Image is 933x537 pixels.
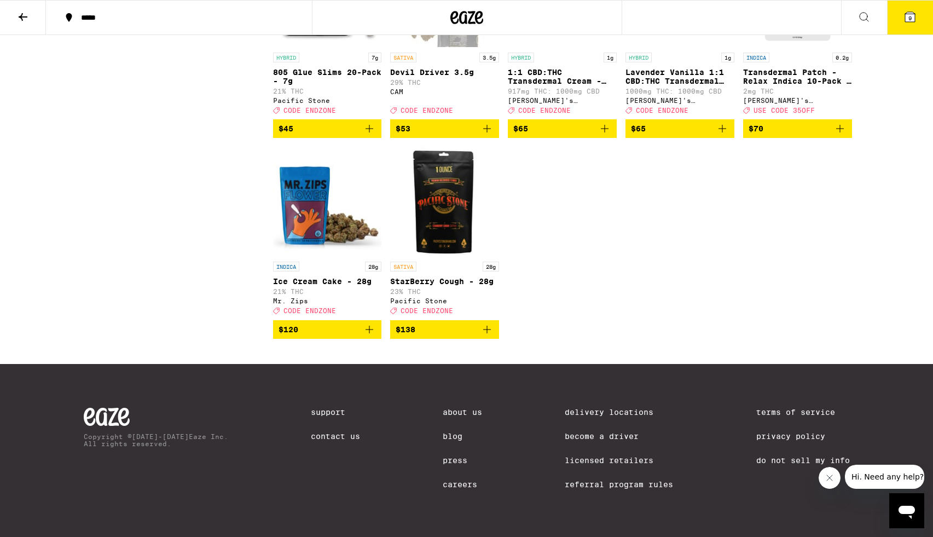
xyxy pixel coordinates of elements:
iframe: Close message [819,467,841,489]
span: CODE ENDZONE [636,107,688,114]
div: [PERSON_NAME]'s Medicinals [743,97,852,104]
p: 1g [604,53,617,62]
span: CODE ENDZONE [518,107,571,114]
p: SATIVA [390,262,416,272]
p: INDICA [743,53,769,62]
button: Add to bag [743,119,852,138]
p: SATIVA [390,53,416,62]
a: Do Not Sell My Info [756,456,850,465]
a: Contact Us [311,432,360,441]
span: $45 [279,124,293,133]
button: Add to bag [390,119,499,138]
p: 1:1 CBD:THC Transdermal Cream - 1000mg [508,68,617,85]
span: 9 [908,15,912,21]
span: $120 [279,325,298,334]
p: 805 Glue Slims 20-Pack - 7g [273,68,382,85]
p: 29% THC [390,79,499,86]
p: Transdermal Patch - Relax Indica 10-Pack - 200mg [743,68,852,85]
p: 3.5g [479,53,499,62]
div: Pacific Stone [273,97,382,104]
iframe: Button to launch messaging window [889,493,924,528]
p: Lavender Vanilla 1:1 CBD:THC Transdermal Cream - 1000mg [625,68,734,85]
p: INDICA [273,262,299,272]
p: Copyright © [DATE]-[DATE] Eaze Inc. All rights reserved. [84,433,228,447]
p: HYBRID [273,53,299,62]
span: CODE ENDZONE [283,308,336,315]
a: Open page for Ice Cream Cake - 28g from Mr. Zips [273,147,382,320]
div: Pacific Stone [390,297,499,304]
p: 21% THC [273,288,382,295]
a: Terms of Service [756,408,850,417]
iframe: Message from company [845,465,924,489]
a: Support [311,408,360,417]
img: Mr. Zips - Ice Cream Cake - 28g [273,147,382,256]
div: Mr. Zips [273,297,382,304]
div: [PERSON_NAME]'s Medicinals [625,97,734,104]
span: $65 [631,124,646,133]
a: Open page for StarBerry Cough - 28g from Pacific Stone [390,147,499,320]
img: Pacific Stone - StarBerry Cough - 28g [390,147,499,256]
p: 0.2g [832,53,852,62]
p: 23% THC [390,288,499,295]
a: Licensed Retailers [565,456,673,465]
span: CODE ENDZONE [401,107,453,114]
a: Become a Driver [565,432,673,441]
button: Add to bag [273,320,382,339]
p: 1g [721,53,734,62]
p: HYBRID [625,53,652,62]
a: Blog [443,432,482,441]
p: 2mg THC [743,88,852,95]
button: Add to bag [508,119,617,138]
button: Add to bag [390,320,499,339]
p: Devil Driver 3.5g [390,68,499,77]
a: Referral Program Rules [565,480,673,489]
span: $138 [396,325,415,334]
p: StarBerry Cough - 28g [390,277,499,286]
p: 917mg THC: 1000mg CBD [508,88,617,95]
button: 9 [887,1,933,34]
p: 28g [483,262,499,272]
span: CODE ENDZONE [283,107,336,114]
span: CODE ENDZONE [401,308,453,315]
a: Press [443,456,482,465]
a: About Us [443,408,482,417]
span: $70 [749,124,763,133]
span: USE CODE 35OFF [754,107,815,114]
p: 21% THC [273,88,382,95]
button: Add to bag [273,119,382,138]
a: Careers [443,480,482,489]
p: 1000mg THC: 1000mg CBD [625,88,734,95]
p: Ice Cream Cake - 28g [273,277,382,286]
p: 28g [365,262,381,272]
span: $53 [396,124,410,133]
button: Add to bag [625,119,734,138]
p: HYBRID [508,53,534,62]
a: Privacy Policy [756,432,850,441]
div: CAM [390,88,499,95]
p: 7g [368,53,381,62]
div: [PERSON_NAME]'s Medicinals [508,97,617,104]
a: Delivery Locations [565,408,673,417]
span: $65 [513,124,528,133]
